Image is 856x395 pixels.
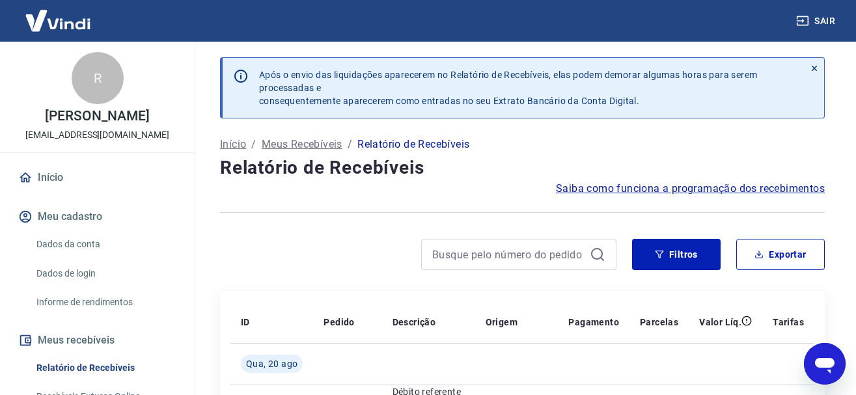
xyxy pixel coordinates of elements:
[486,316,518,329] p: Origem
[568,316,619,329] p: Pagamento
[640,316,678,329] p: Parcelas
[632,239,721,270] button: Filtros
[357,137,469,152] p: Relatório de Recebíveis
[220,155,825,181] h4: Relatório de Recebíveis
[31,231,179,258] a: Dados da conta
[251,137,256,152] p: /
[699,316,741,329] p: Valor Líq.
[31,355,179,381] a: Relatório de Recebíveis
[241,316,250,329] p: ID
[773,316,804,329] p: Tarifas
[794,9,840,33] button: Sair
[72,52,124,104] div: R
[393,316,436,329] p: Descrição
[45,109,149,123] p: [PERSON_NAME]
[16,326,179,355] button: Meus recebíveis
[16,1,100,40] img: Vindi
[262,137,342,152] a: Meus Recebíveis
[804,343,846,385] iframe: Botão para abrir a janela de mensagens
[25,128,169,142] p: [EMAIL_ADDRESS][DOMAIN_NAME]
[31,289,179,316] a: Informe de rendimentos
[348,137,352,152] p: /
[16,202,179,231] button: Meu cadastro
[31,260,179,287] a: Dados de login
[556,181,825,197] a: Saiba como funciona a programação dos recebimentos
[220,137,246,152] a: Início
[259,68,794,107] p: Após o envio das liquidações aparecerem no Relatório de Recebíveis, elas podem demorar algumas ho...
[736,239,825,270] button: Exportar
[324,316,354,329] p: Pedido
[432,245,585,264] input: Busque pelo número do pedido
[246,357,297,370] span: Qua, 20 ago
[16,163,179,192] a: Início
